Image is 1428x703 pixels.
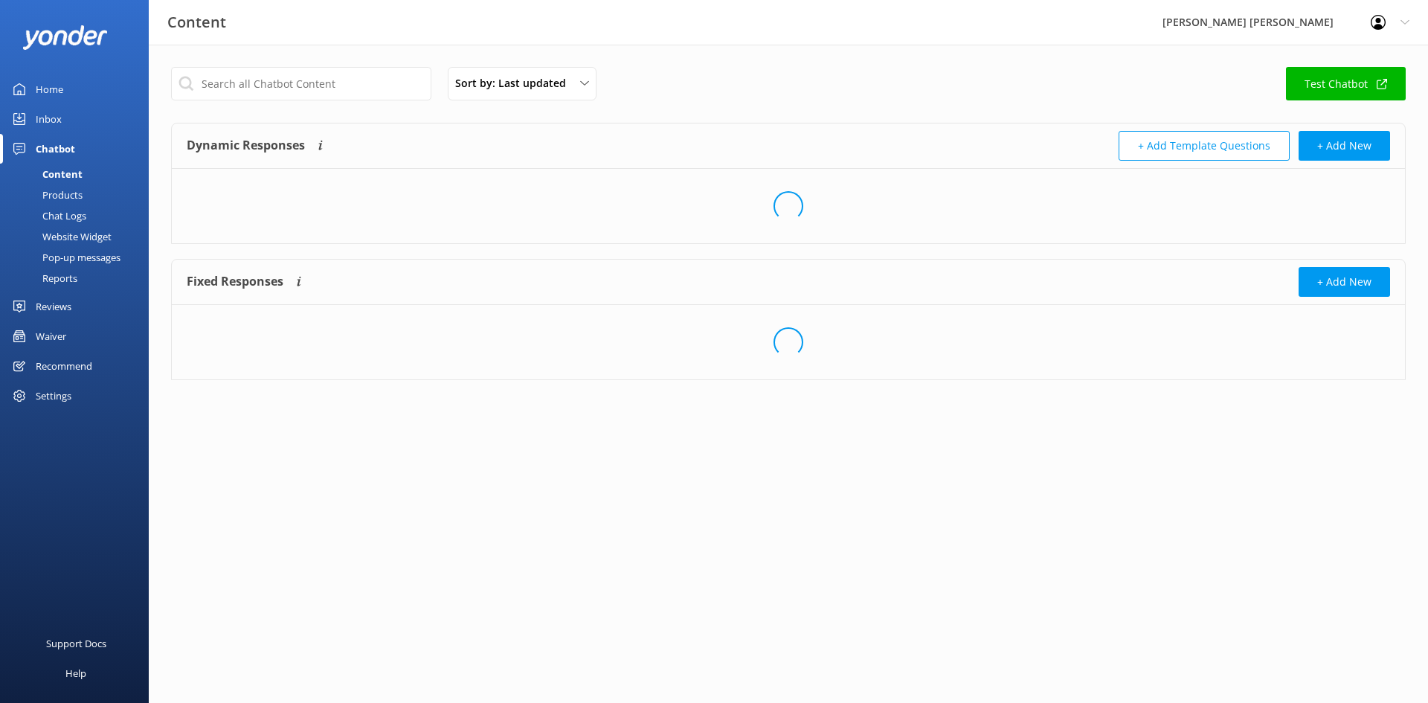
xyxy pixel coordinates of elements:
[1299,131,1390,161] button: + Add New
[1119,131,1290,161] button: + Add Template Questions
[36,134,75,164] div: Chatbot
[9,205,86,226] div: Chat Logs
[36,351,92,381] div: Recommend
[36,104,62,134] div: Inbox
[9,184,83,205] div: Products
[167,10,226,34] h3: Content
[36,74,63,104] div: Home
[1299,267,1390,297] button: + Add New
[9,268,149,289] a: Reports
[455,75,575,92] span: Sort by: Last updated
[1286,67,1406,100] a: Test Chatbot
[9,184,149,205] a: Products
[9,205,149,226] a: Chat Logs
[46,629,106,658] div: Support Docs
[22,25,108,50] img: yonder-white-logo.png
[9,247,120,268] div: Pop-up messages
[9,164,83,184] div: Content
[9,226,112,247] div: Website Widget
[187,267,283,297] h4: Fixed Responses
[187,131,305,161] h4: Dynamic Responses
[9,268,77,289] div: Reports
[36,381,71,411] div: Settings
[9,226,149,247] a: Website Widget
[9,247,149,268] a: Pop-up messages
[65,658,86,688] div: Help
[36,321,66,351] div: Waiver
[36,292,71,321] div: Reviews
[9,164,149,184] a: Content
[171,67,431,100] input: Search all Chatbot Content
